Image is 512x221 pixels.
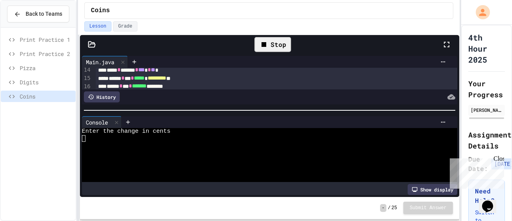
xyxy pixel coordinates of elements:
[380,204,386,212] span: -
[468,78,505,100] h2: Your Progress
[3,3,54,50] div: Chat with us now!Close
[447,155,504,189] iframe: chat widget
[20,35,72,44] span: Print Practice 1
[468,154,488,173] span: Due Date:
[391,205,397,211] span: 25
[26,10,62,18] span: Back to Teams
[7,6,69,22] button: Back to Teams
[91,6,110,15] span: Coins
[388,205,391,211] span: /
[113,21,137,32] button: Grade
[84,21,111,32] button: Lesson
[403,202,453,214] button: Submit Answer
[84,91,120,102] div: History
[20,78,72,86] span: Digits
[82,116,122,128] div: Console
[20,92,72,100] span: Coins
[479,189,504,213] iframe: chat widget
[468,32,505,65] h1: 4th Hour 2025
[82,118,112,126] div: Console
[467,3,492,21] div: My Account
[254,37,291,52] div: Stop
[20,50,72,58] span: Print Practice 2
[471,106,503,113] div: [PERSON_NAME]
[468,129,505,151] h2: Assignment Details
[82,56,128,68] div: Main.java
[82,58,118,66] div: Main.java
[82,83,92,91] div: 16
[410,205,447,211] span: Submit Answer
[82,74,92,83] div: 15
[20,64,72,72] span: Pizza
[408,184,457,195] div: Show display
[82,128,171,135] span: Enter the change in cents
[82,66,92,74] div: 14
[475,186,498,205] h3: Need Help?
